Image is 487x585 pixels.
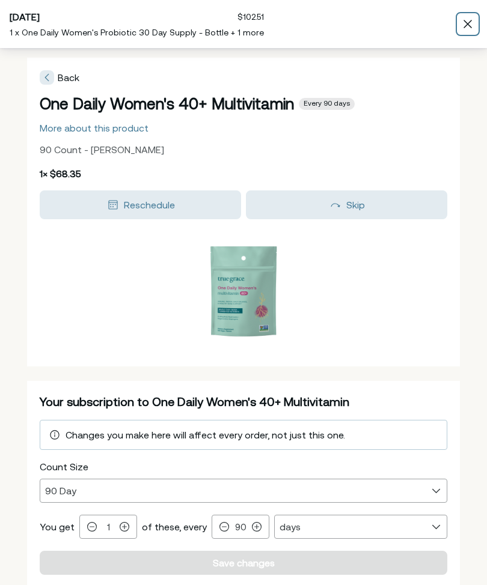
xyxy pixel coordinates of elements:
[231,522,250,532] input: 0
[346,199,365,210] span: Skip
[40,95,294,112] span: One Daily Women's 40+ Multivitamin
[40,168,47,179] span: 1 ×
[246,190,447,219] button: Skip
[66,429,345,440] span: Changes you make here will affect every order, not just this one.
[50,168,81,179] span: $68.35
[40,521,75,532] span: You get
[40,190,241,219] button: Reschedule
[58,72,79,83] span: Back
[40,123,149,133] div: More about this product
[458,14,477,34] span: Close
[213,558,275,568] div: Save changes
[40,395,349,408] span: Your subscription to One Daily Women's 40+ Multivitamin
[40,144,164,155] span: 90 Count - [PERSON_NAME]
[124,199,175,210] span: Reschedule
[40,70,79,85] span: Back
[40,551,447,575] button: Save changes
[304,99,350,109] span: Every 90 days
[10,11,40,22] span: [DATE]
[237,12,264,22] span: $102.51
[10,28,264,37] span: 1 x One Daily Women's Probiotic 30 Day Supply - Bottle + 1 more
[142,521,207,532] span: of these, every
[40,461,88,472] span: Count Size
[183,234,304,354] img: One Daily Women's 40+ Multivitamin
[99,522,117,532] input: 0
